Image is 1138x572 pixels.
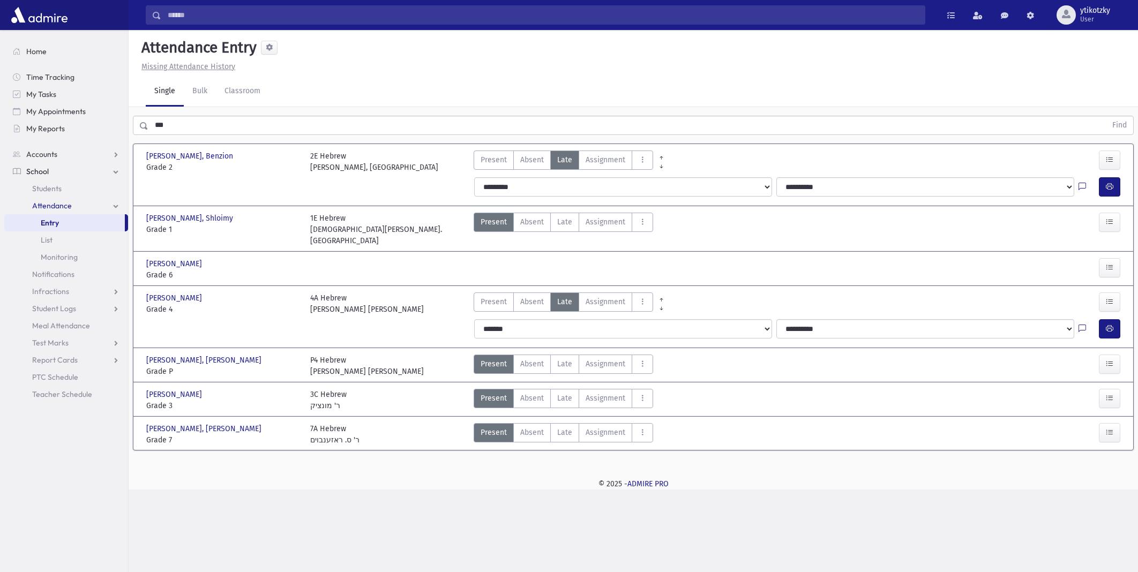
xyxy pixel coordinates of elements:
div: 4A Hebrew [PERSON_NAME] [PERSON_NAME] [310,292,424,315]
span: Meal Attendance [32,321,90,330]
span: Present [481,393,507,404]
span: Absent [520,296,544,307]
span: Grade 3 [146,400,300,411]
a: My Appointments [4,103,128,120]
span: User [1080,15,1110,24]
a: Attendance [4,197,128,214]
span: [PERSON_NAME], [PERSON_NAME] [146,423,264,434]
span: Report Cards [32,355,78,365]
span: Notifications [32,269,74,279]
span: Absent [520,154,544,165]
span: ytikotzky [1080,6,1110,15]
a: Single [146,77,184,107]
a: Missing Attendance History [137,62,235,71]
a: Notifications [4,266,128,283]
span: Present [481,154,507,165]
span: My Reports [26,124,65,133]
span: Time Tracking [26,72,74,82]
span: List [41,235,53,245]
span: Entry [41,218,59,228]
a: Entry [4,214,125,231]
a: ADMIRE PRO [627,479,669,488]
u: Missing Attendance History [141,62,235,71]
span: [PERSON_NAME] [146,258,204,269]
span: Absent [520,393,544,404]
span: Test Marks [32,338,69,348]
span: Grade 4 [146,304,300,315]
span: Grade P [146,366,300,377]
span: Monitoring [41,252,78,262]
a: Time Tracking [4,69,128,86]
div: AttTypes [474,423,653,446]
span: Absent [520,358,544,370]
a: List [4,231,128,249]
a: Report Cards [4,351,128,368]
span: Assignment [586,358,625,370]
span: My Appointments [26,107,86,116]
div: AttTypes [474,355,653,377]
span: Absent [520,216,544,228]
span: Late [557,154,572,165]
a: School [4,163,128,180]
span: Grade 6 [146,269,300,281]
span: Present [481,296,507,307]
a: Bulk [184,77,216,107]
h5: Attendance Entry [137,39,257,57]
a: Student Logs [4,300,128,317]
a: Classroom [216,77,269,107]
span: Grade 2 [146,162,300,173]
div: AttTypes [474,389,653,411]
span: Attendance [32,201,72,210]
span: Assignment [586,427,625,438]
a: My Reports [4,120,128,137]
div: 2E Hebrew [PERSON_NAME], [GEOGRAPHIC_DATA] [310,150,438,173]
span: Present [481,216,507,228]
input: Search [161,5,925,25]
span: [PERSON_NAME], [PERSON_NAME] [146,355,264,366]
span: Students [32,184,62,193]
div: AttTypes [474,292,653,315]
span: Assignment [586,154,625,165]
div: 1E Hebrew [DEMOGRAPHIC_DATA][PERSON_NAME]. [GEOGRAPHIC_DATA] [310,213,463,246]
span: [PERSON_NAME] [146,292,204,304]
a: My Tasks [4,86,128,103]
span: Home [26,47,47,56]
button: Find [1106,116,1133,134]
div: 7A Hebrew ר' ס. ראזענבוים [310,423,360,446]
a: Teacher Schedule [4,386,128,403]
span: [PERSON_NAME] [146,389,204,400]
span: Absent [520,427,544,438]
span: Present [481,358,507,370]
a: Test Marks [4,334,128,351]
span: Grade 7 [146,434,300,446]
div: 3C Hebrew ר' מונציק [310,389,347,411]
span: Assignment [586,393,625,404]
a: Infractions [4,283,128,300]
a: Home [4,43,128,60]
span: [PERSON_NAME], Shloimy [146,213,235,224]
span: Late [557,296,572,307]
span: Late [557,358,572,370]
a: Monitoring [4,249,128,266]
span: Accounts [26,149,57,159]
span: Assignment [586,216,625,228]
span: PTC Schedule [32,372,78,382]
a: Students [4,180,128,197]
span: My Tasks [26,89,56,99]
span: Grade 1 [146,224,300,235]
span: [PERSON_NAME], Benzion [146,150,235,162]
img: AdmirePro [9,4,70,26]
a: Accounts [4,146,128,163]
span: Teacher Schedule [32,389,92,399]
a: Meal Attendance [4,317,128,334]
div: P4 Hebrew [PERSON_NAME] [PERSON_NAME] [310,355,424,377]
div: AttTypes [474,150,653,173]
span: Student Logs [32,304,76,313]
span: Late [557,216,572,228]
span: Late [557,393,572,404]
span: Present [481,427,507,438]
span: Assignment [586,296,625,307]
span: Late [557,427,572,438]
a: PTC Schedule [4,368,128,386]
div: © 2025 - [146,478,1121,490]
